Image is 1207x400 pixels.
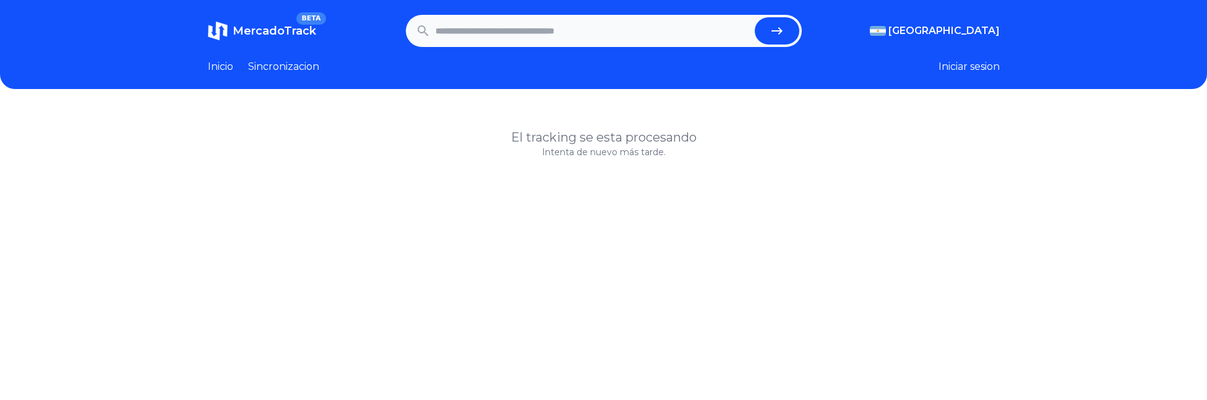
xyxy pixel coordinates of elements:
[208,21,228,41] img: MercadoTrack
[208,59,233,74] a: Inicio
[888,23,1000,38] span: [GEOGRAPHIC_DATA]
[296,12,325,25] span: BETA
[208,129,1000,146] h1: El tracking se esta procesando
[208,21,316,41] a: MercadoTrackBETA
[870,23,1000,38] button: [GEOGRAPHIC_DATA]
[939,59,1000,74] button: Iniciar sesion
[870,26,886,36] img: Argentina
[208,146,1000,158] p: Intenta de nuevo más tarde.
[233,24,316,38] span: MercadoTrack
[248,59,319,74] a: Sincronizacion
